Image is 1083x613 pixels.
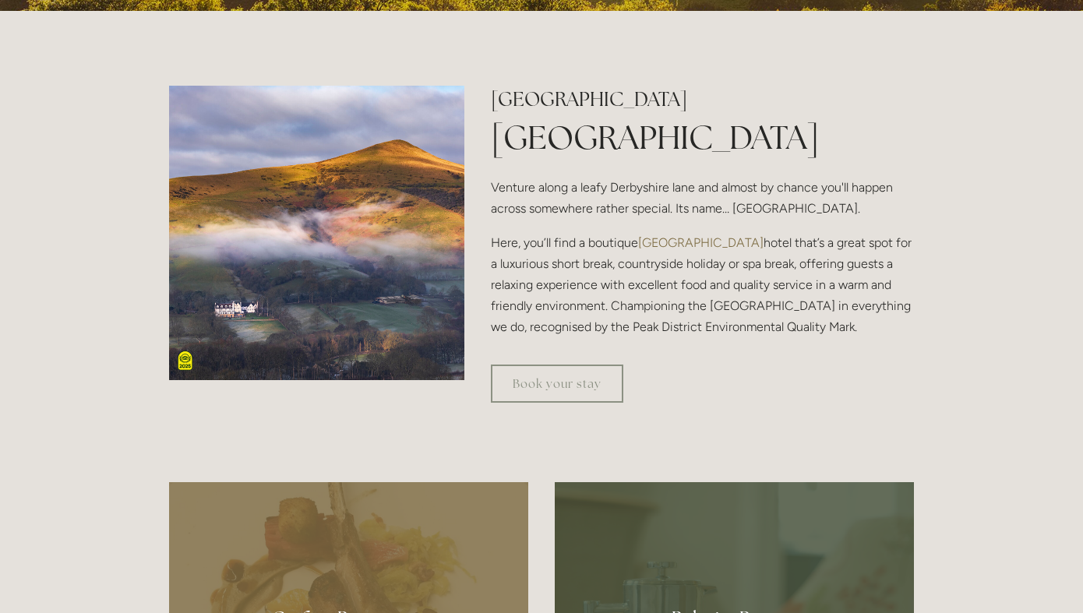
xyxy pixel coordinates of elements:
h1: [GEOGRAPHIC_DATA] [491,114,914,160]
a: Book your stay [491,365,623,403]
img: Peak District National Park- misty Lose Hill View. Losehill House [169,86,464,381]
p: Here, you’ll find a boutique hotel that’s a great spot for a luxurious short break, countryside h... [491,232,914,338]
h2: [GEOGRAPHIC_DATA] [491,86,914,113]
p: Venture along a leafy Derbyshire lane and almost by chance you'll happen across somewhere rather ... [491,177,914,219]
a: [GEOGRAPHIC_DATA] [638,235,764,250]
